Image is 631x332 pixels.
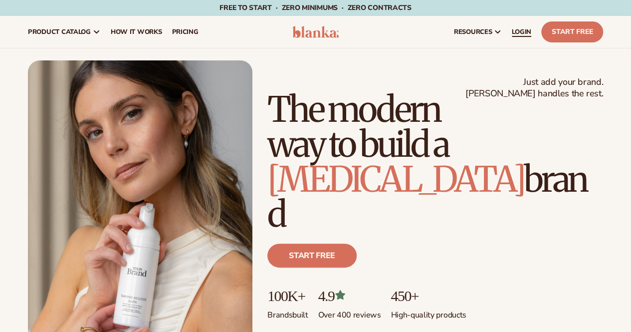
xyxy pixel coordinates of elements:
span: Free to start · ZERO minimums · ZERO contracts [219,3,411,12]
p: High-quality products [391,304,466,321]
a: How It Works [106,16,167,48]
p: 450+ [391,288,466,304]
a: Start Free [541,21,603,42]
span: product catalog [28,28,91,36]
a: Start free [267,244,357,268]
span: [MEDICAL_DATA] [267,157,524,201]
img: logo [292,26,339,38]
a: pricing [167,16,203,48]
p: Over 400 reviews [318,304,381,321]
p: 4.9 [318,288,381,304]
span: pricing [172,28,198,36]
span: resources [454,28,492,36]
span: LOGIN [512,28,531,36]
a: resources [449,16,507,48]
p: Brands built [267,304,308,321]
p: 100K+ [267,288,308,304]
h1: The modern way to build a brand [267,92,603,232]
span: Just add your brand. [PERSON_NAME] handles the rest. [465,76,603,100]
a: LOGIN [507,16,536,48]
span: How It Works [111,28,162,36]
a: product catalog [23,16,106,48]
